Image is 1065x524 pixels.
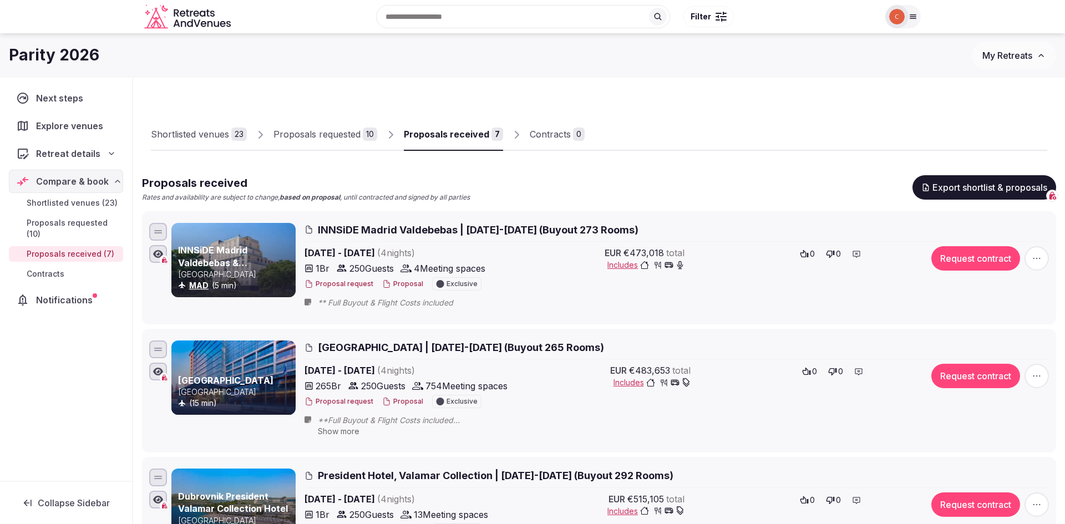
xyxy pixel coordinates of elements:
span: Proposals received (7) [27,248,114,260]
strong: based on proposal [280,193,340,201]
div: Proposals received [404,128,489,141]
span: 1 Br [316,262,329,275]
span: Shortlisted venues (23) [27,197,118,208]
a: Dubrovnik President Valamar Collection Hotel [178,491,288,514]
span: 13 Meeting spaces [414,508,488,521]
span: Show more [318,426,359,436]
button: Includes [607,506,684,517]
button: Includes [613,377,691,388]
span: Proposals requested (10) [27,217,119,240]
div: (15 min) [178,398,293,409]
span: 0 [836,495,841,506]
span: Exclusive [447,281,478,287]
span: My Retreats [982,50,1032,61]
span: Filter [691,11,711,22]
div: 0 [573,128,585,141]
span: 265 Br [316,379,341,393]
svg: Retreats and Venues company logo [144,4,233,29]
span: [GEOGRAPHIC_DATA] | [DATE]-[DATE] (Buyout 265 Rooms) [318,340,604,354]
a: INNSiDE Madrid Valdebebas & Conference Center [178,245,265,281]
a: MAD [189,281,209,290]
a: Visit the homepage [144,4,233,29]
span: 0 [836,248,841,260]
a: Explore venues [9,114,123,138]
button: 0 [823,246,844,262]
span: Explore venues [36,119,108,133]
span: 1 Br [316,508,329,521]
h2: Proposals received [142,175,470,191]
span: €515,105 [627,492,664,506]
span: Compare & book [36,175,109,188]
span: Next steps [36,91,88,105]
button: 0 [797,492,818,508]
div: 23 [231,128,247,141]
button: Includes [607,260,684,271]
a: Contracts0 [530,119,585,151]
a: Proposals requested10 [273,119,377,151]
span: President Hotel, Valamar Collection | [DATE]-[DATE] (Buyout 292 Rooms) [318,469,673,482]
span: ( 4 night s ) [377,247,415,258]
span: €473,018 [623,246,664,260]
span: 0 [812,366,817,377]
span: total [672,364,691,377]
button: MAD [189,280,209,291]
a: Shortlisted venues (23) [9,195,123,211]
span: EUR [610,364,627,377]
button: Request contract [931,492,1020,517]
div: (5 min) [178,280,293,291]
span: total [666,246,684,260]
span: 0 [810,248,815,260]
img: Catalina [889,9,905,24]
button: 0 [823,492,844,508]
span: 250 Guests [349,262,394,275]
button: Collapse Sidebar [9,491,123,515]
a: Contracts [9,266,123,282]
h1: Parity 2026 [9,44,99,66]
span: [DATE] - [DATE] [305,492,500,506]
a: Proposals received7 [404,119,503,151]
button: My Retreats [972,42,1056,69]
span: Retreat details [36,147,100,160]
p: [GEOGRAPHIC_DATA] [178,386,293,398]
button: Proposal [382,397,423,406]
a: Proposals received (7) [9,246,123,262]
span: total [666,492,684,506]
button: Export shortlist & proposals [912,175,1056,200]
button: Proposal request [305,397,373,406]
div: Proposals requested [273,128,361,141]
button: Request contract [931,364,1020,388]
span: Collapse Sidebar [38,497,110,508]
span: €483,653 [629,364,670,377]
a: Shortlisted venues23 [151,119,247,151]
a: Proposals requested (10) [9,215,123,242]
button: 0 [797,246,818,262]
button: Proposal [382,279,423,289]
a: Notifications [9,288,123,312]
span: ( 4 night s ) [377,494,415,505]
button: 0 [799,364,820,379]
div: 10 [363,128,377,141]
button: 0 [825,364,846,379]
span: 754 Meeting spaces [425,379,508,393]
span: [DATE] - [DATE] [305,246,500,260]
button: Proposal request [305,279,373,289]
span: 250 Guests [349,508,394,521]
span: 250 Guests [361,379,405,393]
span: ** Full Buyout & Flight Costs included [318,297,475,308]
span: 0 [810,495,815,506]
a: Next steps [9,87,123,110]
a: [GEOGRAPHIC_DATA] [178,375,273,386]
button: Request contract [931,246,1020,271]
p: Rates and availability are subject to change, , until contracted and signed by all parties [142,193,470,202]
span: Contracts [27,268,64,279]
div: Shortlisted venues [151,128,229,141]
div: Contracts [530,128,571,141]
span: Exclusive [447,398,478,405]
span: 4 Meeting spaces [414,262,485,275]
span: EUR [605,246,621,260]
span: EUR [608,492,625,506]
span: INNSiDE Madrid Valdebebas | [DATE]-[DATE] (Buyout 273 Rooms) [318,223,638,237]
